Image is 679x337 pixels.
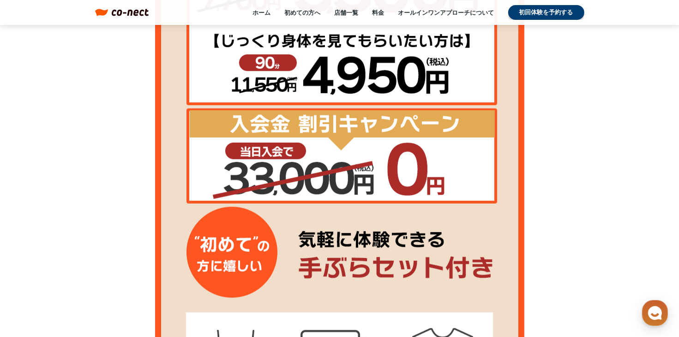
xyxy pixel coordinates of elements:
[119,260,177,283] a: 設定
[373,8,385,17] a: 料金
[143,274,154,282] span: 設定
[24,274,40,282] span: ホーム
[285,8,321,17] a: 初めての方へ
[335,8,359,17] a: 店舗一覧
[61,260,119,283] a: チャット
[79,275,101,282] span: チャット
[398,8,494,17] a: オールインワンアプローチについて
[253,8,271,17] a: ホーム
[3,260,61,283] a: ホーム
[508,5,584,20] a: 初回体験を予約する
